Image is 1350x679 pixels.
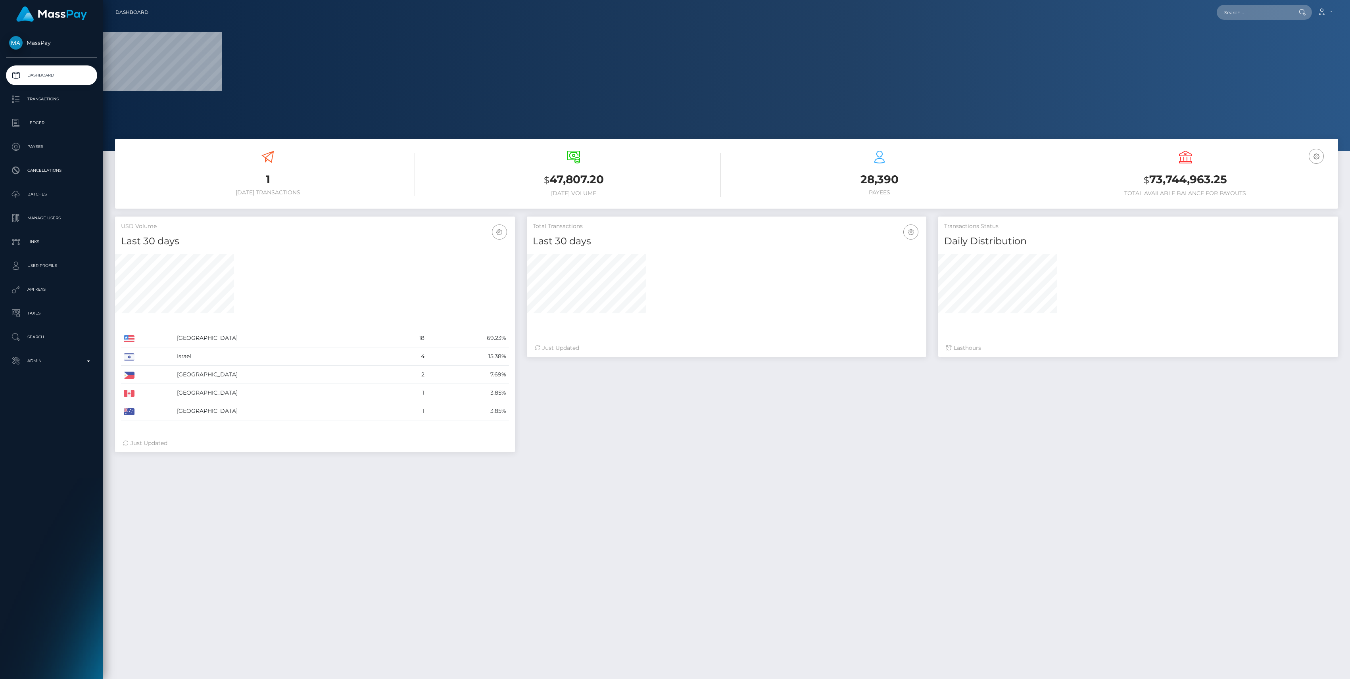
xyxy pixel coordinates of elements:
div: Last hours [946,344,1330,352]
a: Dashboard [6,65,97,85]
a: Taxes [6,303,97,323]
img: MassPay Logo [16,6,87,22]
a: Admin [6,351,97,371]
div: Just Updated [535,344,919,352]
a: User Profile [6,256,97,276]
span: MassPay [6,39,97,46]
h5: USD Volume [121,222,509,230]
h6: [DATE] Volume [427,190,721,197]
td: 15.38% [427,347,509,366]
div: Just Updated [123,439,507,447]
td: 4 [391,347,427,366]
p: Payees [9,141,94,153]
p: Transactions [9,93,94,105]
img: PH.png [124,372,134,379]
h4: Last 30 days [533,234,921,248]
a: Manage Users [6,208,97,228]
a: Search [6,327,97,347]
input: Search... [1217,5,1291,20]
small: $ [1144,175,1149,186]
td: 3.85% [427,384,509,402]
a: Batches [6,184,97,204]
td: 18 [391,329,427,347]
p: Cancellations [9,165,94,176]
td: 2 [391,366,427,384]
td: 3.85% [427,402,509,420]
p: Links [9,236,94,248]
p: Search [9,331,94,343]
p: API Keys [9,284,94,295]
td: [GEOGRAPHIC_DATA] [174,366,391,384]
img: MassPay [9,36,23,50]
img: CA.png [124,390,134,397]
p: Admin [9,355,94,367]
a: Ledger [6,113,97,133]
td: 1 [391,384,427,402]
td: 7.69% [427,366,509,384]
img: US.png [124,335,134,342]
a: Links [6,232,97,252]
p: User Profile [9,260,94,272]
h3: 1 [121,172,415,187]
img: AU.png [124,408,134,415]
img: IL.png [124,353,134,361]
a: Payees [6,137,97,157]
p: Ledger [9,117,94,129]
h6: [DATE] Transactions [121,189,415,196]
td: 1 [391,402,427,420]
p: Batches [9,188,94,200]
td: Israel [174,347,391,366]
a: API Keys [6,280,97,299]
h3: 73,744,963.25 [1038,172,1332,188]
p: Dashboard [9,69,94,81]
p: Manage Users [9,212,94,224]
a: Dashboard [115,4,148,21]
p: Taxes [9,307,94,319]
h6: Payees [733,189,1027,196]
td: [GEOGRAPHIC_DATA] [174,329,391,347]
h5: Transactions Status [944,222,1332,230]
td: [GEOGRAPHIC_DATA] [174,402,391,420]
td: 69.23% [427,329,509,347]
h6: Total Available Balance for Payouts [1038,190,1332,197]
td: [GEOGRAPHIC_DATA] [174,384,391,402]
h4: Last 30 days [121,234,509,248]
a: Transactions [6,89,97,109]
h5: Total Transactions [533,222,921,230]
h3: 47,807.20 [427,172,721,188]
h4: Daily Distribution [944,234,1332,248]
h3: 28,390 [733,172,1027,187]
a: Cancellations [6,161,97,180]
small: $ [544,175,549,186]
